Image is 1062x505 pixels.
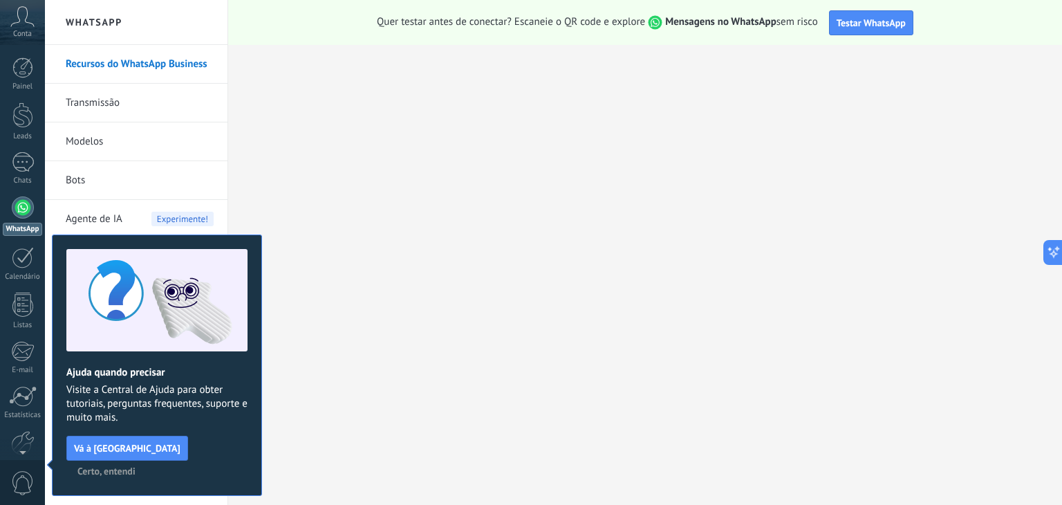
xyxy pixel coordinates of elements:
[3,273,43,282] div: Calendário
[837,17,906,29] span: Testar WhatsApp
[74,443,180,453] span: Vá à [GEOGRAPHIC_DATA]
[3,176,43,185] div: Chats
[3,321,43,330] div: Listas
[66,200,214,239] a: Agente de IAExperimente!
[45,84,227,122] li: Transmissão
[66,122,214,161] a: Modelos
[45,200,227,238] li: Agente de IA
[151,212,214,226] span: Experimente!
[45,161,227,200] li: Bots
[13,30,32,39] span: Conta
[3,223,42,236] div: WhatsApp
[66,436,188,461] button: Vá à [GEOGRAPHIC_DATA]
[45,122,227,161] li: Modelos
[3,82,43,91] div: Painel
[377,15,818,30] span: Quer testar antes de conectar? Escaneie o QR code e explore sem risco
[665,15,776,28] strong: Mensagens no WhatsApp
[66,383,248,425] span: Visite a Central de Ajuda para obter tutoriais, perguntas frequentes, suporte e muito mais.
[66,84,214,122] a: Transmissão
[66,161,214,200] a: Bots
[66,200,122,239] span: Agente de IA
[3,132,43,141] div: Leads
[45,45,227,84] li: Recursos do WhatsApp Business
[66,45,214,84] a: Recursos do WhatsApp Business
[66,366,248,379] h2: Ajuda quando precisar
[3,411,43,420] div: Estatísticas
[3,366,43,375] div: E-mail
[829,10,913,35] button: Testar WhatsApp
[71,461,142,481] button: Certo, entendi
[77,466,136,476] span: Certo, entendi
